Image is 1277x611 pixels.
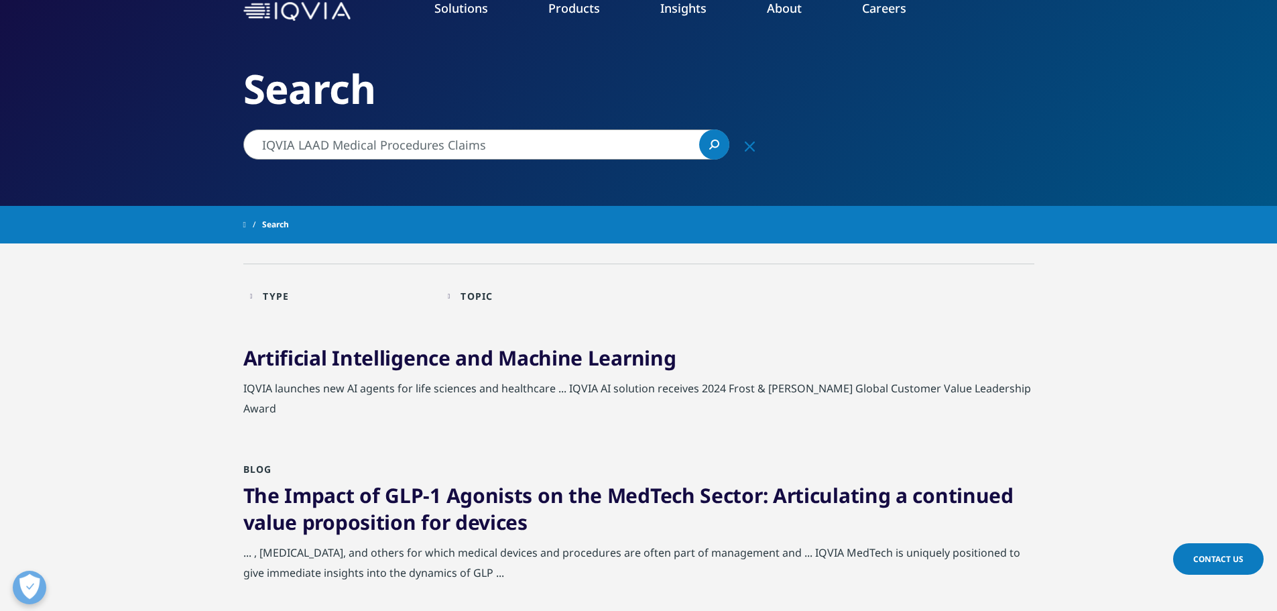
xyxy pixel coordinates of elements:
[243,344,676,372] a: Artificial Intelligence and Machine Learning
[243,64,1034,114] h2: Search
[734,129,766,162] div: Clear
[709,140,719,150] svg: Search
[13,571,46,604] button: Open Preferences
[1193,553,1243,565] span: Contact Us
[745,142,755,152] svg: Clear
[461,290,493,302] div: Topic facet.
[243,482,1014,536] a: The Impact of GLP-1 Agonists on the MedTech Sector: Articulating a continued value proposition fo...
[243,378,1034,425] div: IQVIA launches new AI agents for life sciences and healthcare ... IQVIA AI solution receives 2024...
[262,213,289,237] span: Search
[1173,543,1264,575] a: Contact Us
[243,463,272,476] span: Blog
[243,543,1034,590] div: ... , [MEDICAL_DATA], and others for which medical devices and procedures are often part of manag...
[699,129,729,160] a: Search
[263,290,289,302] div: Type facet.
[243,129,729,160] input: Search
[243,2,351,21] img: IQVIA Healthcare Information Technology and Pharma Clinical Research Company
